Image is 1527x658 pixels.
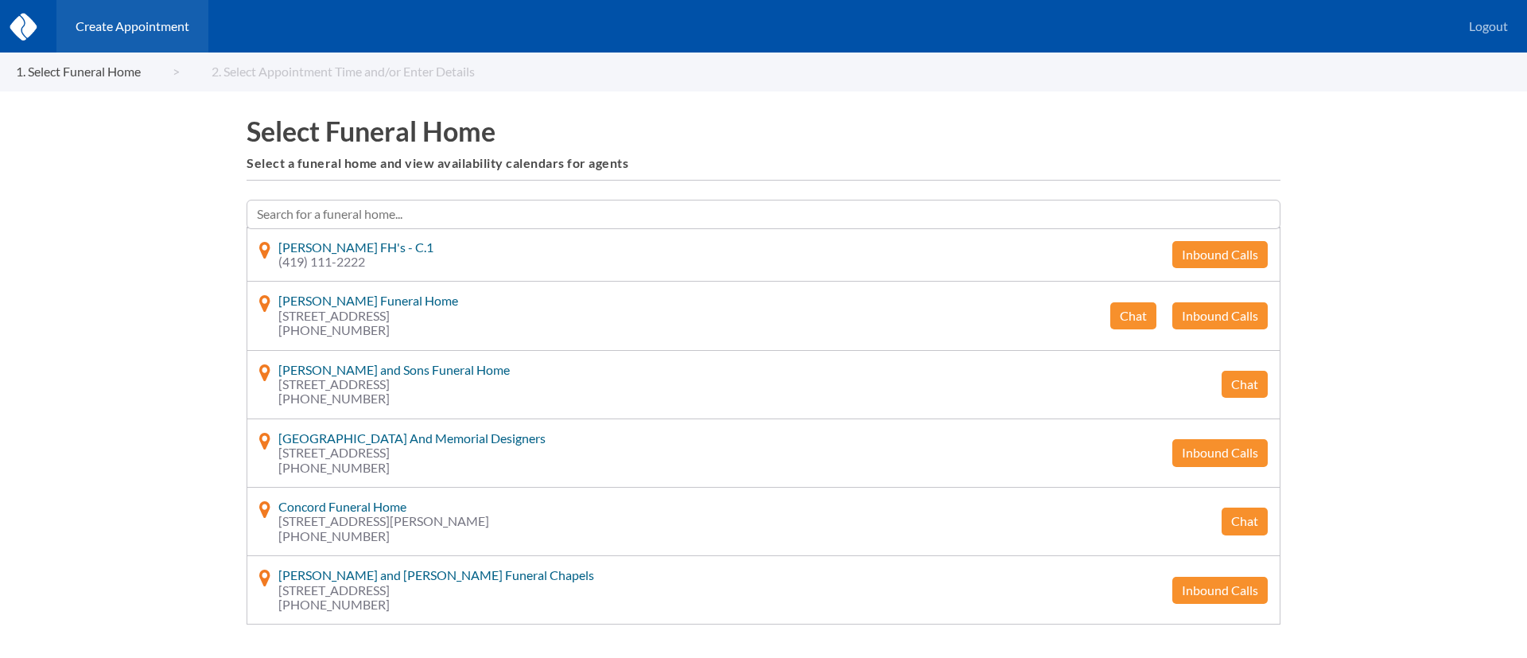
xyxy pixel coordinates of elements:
button: Inbound Calls [1172,302,1268,329]
span: [STREET_ADDRESS][PERSON_NAME] [278,514,489,528]
span: [PHONE_NUMBER] [278,598,594,612]
button: Inbound Calls [1172,241,1268,268]
span: [STREET_ADDRESS] [278,583,594,598]
span: [PERSON_NAME] and Sons Funeral Home [278,362,510,377]
button: Inbound Calls [1172,439,1268,466]
span: [STREET_ADDRESS] [278,446,546,460]
button: Chat [1110,302,1156,329]
h1: Select Funeral Home [247,115,1280,146]
span: [PHONE_NUMBER] [278,461,546,475]
span: [STREET_ADDRESS] [278,377,510,391]
span: [GEOGRAPHIC_DATA] And Memorial Designers [278,430,546,446]
span: [PERSON_NAME] Funeral Home [278,293,458,308]
span: Concord Funeral Home [278,499,406,514]
span: [STREET_ADDRESS] [278,309,458,323]
a: 1. Select Funeral Home [16,64,180,79]
h6: Select a funeral home and view availability calendars for agents [247,156,1280,170]
span: [PERSON_NAME] FH's - C.1 [278,239,433,255]
button: Chat [1222,371,1268,398]
span: [PHONE_NUMBER] [278,529,489,543]
span: [PERSON_NAME] and [PERSON_NAME] Funeral Chapels [278,567,594,582]
button: Chat [1222,508,1268,535]
input: Search for a funeral home... [247,200,1280,228]
span: (419) 111-2222 [278,255,433,269]
button: Inbound Calls [1172,577,1268,604]
span: [PHONE_NUMBER] [278,391,510,406]
span: [PHONE_NUMBER] [278,323,458,337]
